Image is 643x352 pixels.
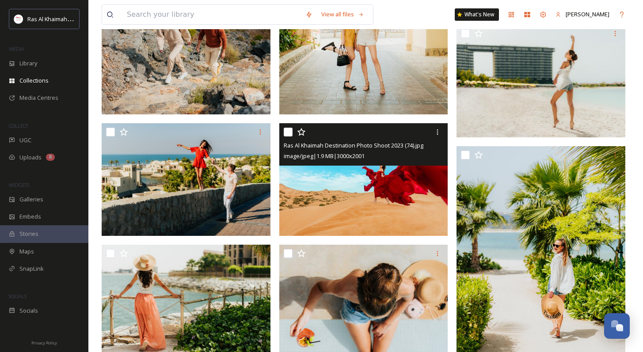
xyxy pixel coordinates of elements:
span: UGC [19,136,31,144]
span: [PERSON_NAME] [566,10,609,18]
span: SnapLink [19,265,44,273]
span: image/jpeg | 1.9 MB | 3000 x 2001 [284,152,365,160]
a: View all files [317,6,369,23]
span: Privacy Policy [31,340,57,346]
img: Ras Al Khaimah Destination Photo Shoot 2023 (75).jpg [102,123,270,236]
button: Open Chat [604,313,630,339]
span: Ras Al Khaimah Tourism Development Authority [27,15,152,23]
span: Library [19,59,37,68]
a: [PERSON_NAME] [551,6,614,23]
div: 8 [46,154,55,161]
span: Stories [19,230,38,238]
span: Media Centres [19,94,58,102]
span: WIDGETS [9,182,29,188]
span: Uploads [19,153,42,162]
img: Logo_RAKTDA_RGB-01.png [14,15,23,23]
a: Privacy Policy [31,337,57,348]
a: What's New [455,8,499,21]
span: Embeds [19,212,41,221]
span: Galleries [19,195,43,204]
img: Ras Al Khaimah Destination Photo Shoot 2023 (73).jpg [457,25,625,137]
span: COLLECT [9,122,28,129]
span: MEDIA [9,45,24,52]
span: Ras Al Khaimah Destination Photo Shoot 2023 (74).jpg [284,141,423,149]
input: Search your library [122,5,301,24]
span: Socials [19,307,38,315]
span: Collections [19,76,49,85]
img: Ras Al Khaimah Destination Photo Shoot 2023 (74).jpg [279,123,448,236]
span: Maps [19,247,34,256]
span: SOCIALS [9,293,27,299]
